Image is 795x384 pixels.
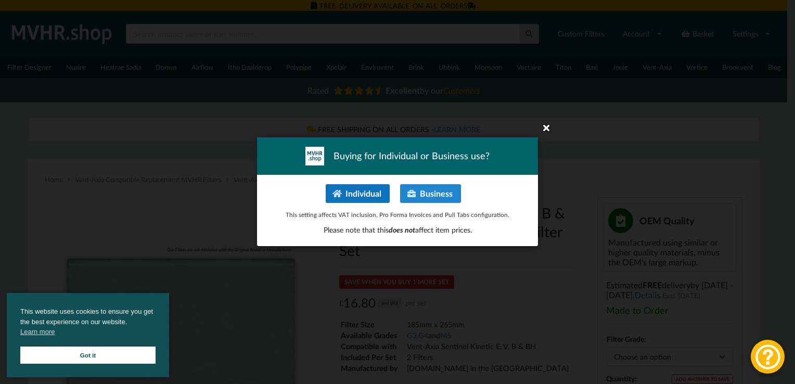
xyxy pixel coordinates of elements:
[400,184,461,203] button: Business
[326,184,390,203] button: Individual
[305,147,324,165] img: mvhr-inverted.png
[20,327,55,337] a: cookies - Learn more
[334,150,490,163] span: Buying for Individual or Business use?
[20,347,156,364] a: Got it cookie
[20,306,156,340] span: This website uses cookies to ensure you get the best experience on our website.
[268,225,527,236] p: Please note that this affect item prices.
[389,226,415,235] span: does not
[7,293,169,377] div: cookieconsent
[268,210,527,219] p: This setting affects VAT inclusion, Pro Forma Invoices and Pull Tabs configuration.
